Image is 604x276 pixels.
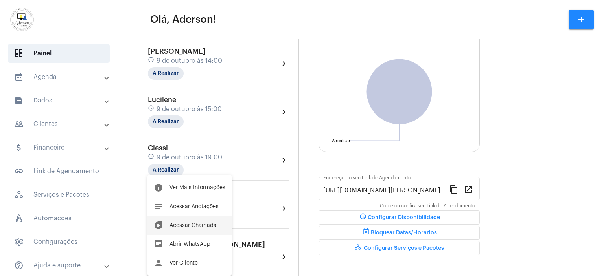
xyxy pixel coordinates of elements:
mat-icon: notes [154,202,163,211]
span: Ver Cliente [169,260,198,266]
mat-icon: duo [154,221,163,230]
mat-icon: info [154,183,163,192]
span: Abrir WhatsApp [169,241,210,247]
mat-icon: chat [154,239,163,249]
mat-icon: person [154,258,163,268]
span: Acessar Chamada [169,223,217,228]
span: Acessar Anotações [169,204,219,209]
span: Ver Mais Informações [169,185,225,190]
